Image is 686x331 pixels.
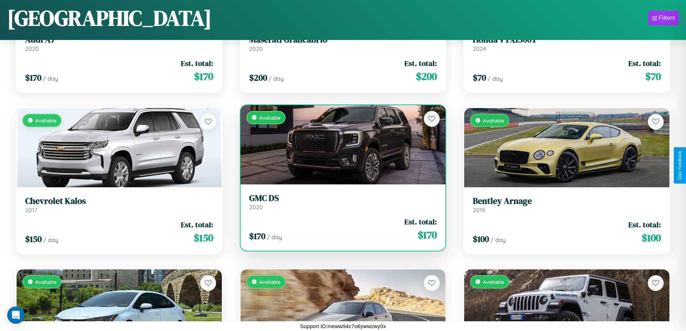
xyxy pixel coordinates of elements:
div: Filters [659,14,675,22]
a: Audi A72020 [25,35,213,52]
span: 2017 [25,206,37,214]
a: Maserati Grancabrio2020 [249,35,437,52]
span: Available [259,115,281,121]
span: $ 70 [473,72,486,84]
span: $ 200 [416,69,437,84]
span: Est. total: [628,58,661,68]
span: Available [483,279,504,285]
button: Filters [648,11,679,25]
a: Bentley Arnage2019 [473,196,661,214]
span: $ 170 [418,228,437,242]
span: $ 170 [249,230,265,242]
h3: GMC DS [249,193,437,203]
span: Est. total: [181,219,213,230]
h3: Chevrolet Kalos [25,196,213,206]
span: 2024 [473,45,486,52]
span: 2020 [249,45,263,52]
span: 2020 [25,45,39,52]
span: $ 100 [642,231,661,245]
span: Available [35,279,57,285]
span: 2019 [473,206,485,214]
div: Give Feedback [677,151,682,180]
span: / day [490,236,506,243]
span: $ 100 [473,233,489,245]
h3: Honda VTX1300T [473,35,661,45]
span: $ 170 [25,72,41,84]
span: $ 150 [194,231,213,245]
span: Est. total: [404,216,437,227]
span: Est. total: [181,58,213,68]
span: / day [43,236,58,243]
span: Est. total: [404,58,437,68]
span: / day [43,75,58,82]
span: Available [483,117,504,124]
h3: Maserati Grancabrio [249,35,437,45]
p: Support ID: meww94c7o6ywwzwy0x [300,321,386,331]
span: Available [35,117,57,124]
span: $ 70 [645,69,661,84]
span: Est. total: [628,219,661,230]
h3: Audi A7 [25,35,213,45]
div: Open Intercom Messenger [7,307,24,324]
h1: [GEOGRAPHIC_DATA] [7,3,212,33]
span: Available [259,279,281,285]
a: Honda VTX1300T2024 [473,35,661,52]
span: 2020 [249,203,263,211]
span: / day [488,75,503,82]
span: $ 170 [194,69,213,84]
span: / day [267,233,282,241]
span: $ 150 [25,233,42,245]
a: GMC DS2020 [249,193,437,211]
span: / day [269,75,284,82]
span: $ 200 [249,72,267,84]
h3: Bentley Arnage [473,196,661,206]
a: Chevrolet Kalos2017 [25,196,213,214]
